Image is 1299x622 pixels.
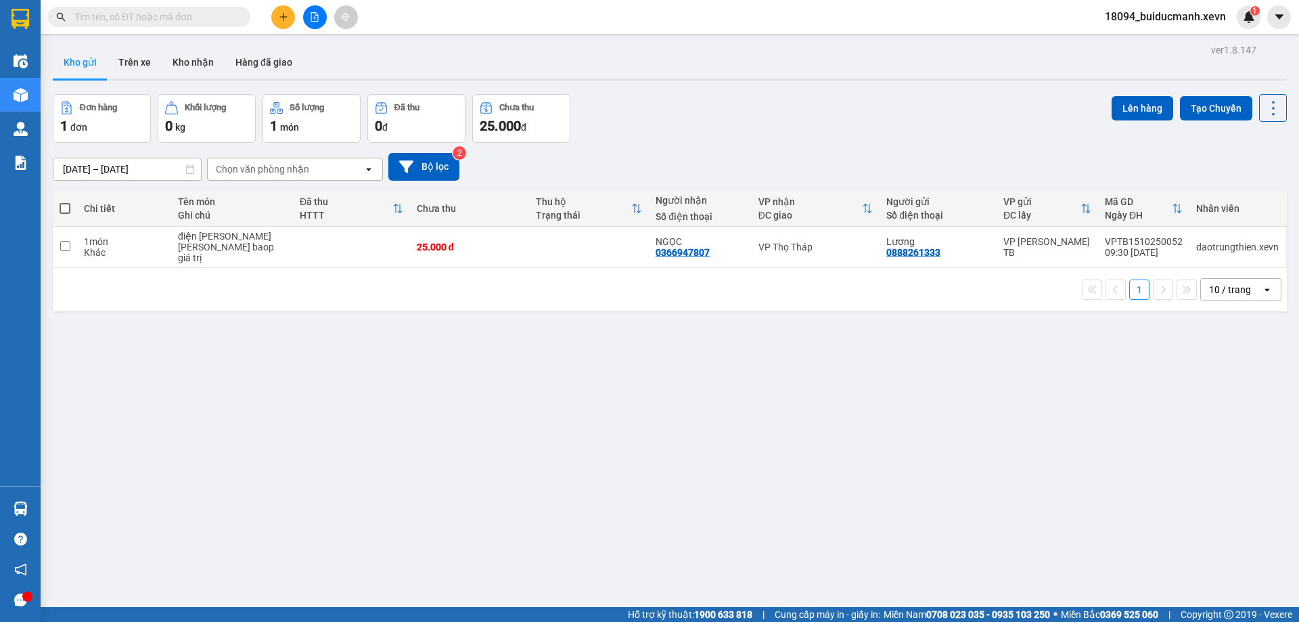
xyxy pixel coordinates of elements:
[628,607,752,622] span: Hỗ trợ kỹ thuật:
[656,195,745,206] div: Người nhận
[453,146,466,160] sup: 2
[300,196,392,207] div: Đã thu
[178,210,286,221] div: Ghi chú
[12,9,29,29] img: logo-vxr
[758,210,863,221] div: ĐC giao
[303,5,327,29] button: file-add
[1112,96,1173,120] button: Lên hàng
[178,196,286,207] div: Tên món
[1252,6,1257,16] span: 1
[14,502,28,516] img: warehouse-icon
[480,118,521,134] span: 25.000
[14,88,28,102] img: warehouse-icon
[53,46,108,79] button: Kho gửi
[270,118,277,134] span: 1
[1250,6,1260,16] sup: 1
[884,607,1050,622] span: Miền Nam
[263,94,361,143] button: Số lượng1món
[529,191,649,227] th: Toggle SortBy
[1003,196,1080,207] div: VP gửi
[656,236,745,247] div: NGỌC
[341,12,350,22] span: aim
[225,46,303,79] button: Hàng đã giao
[762,607,765,622] span: |
[1211,43,1256,58] div: ver 1.8.147
[997,191,1098,227] th: Toggle SortBy
[1105,210,1172,221] div: Ngày ĐH
[694,609,752,620] strong: 1900 633 818
[1100,609,1158,620] strong: 0369 525 060
[80,103,117,112] div: Đơn hàng
[382,122,388,133] span: đ
[1003,210,1080,221] div: ĐC lấy
[388,153,459,181] button: Bộ lọc
[56,12,66,22] span: search
[310,12,319,22] span: file-add
[108,46,162,79] button: Trên xe
[363,164,374,175] svg: open
[1196,242,1279,252] div: daotrungthien.xevn
[1094,8,1237,25] span: 18094_buiducmanh.xevn
[1273,11,1285,23] span: caret-down
[84,203,164,214] div: Chi tiết
[14,54,28,68] img: warehouse-icon
[886,210,990,221] div: Số điện thoại
[1061,607,1158,622] span: Miền Bắc
[1267,5,1291,29] button: caret-down
[53,158,201,180] input: Select a date range.
[1105,236,1183,247] div: VPTB1510250052
[1168,607,1170,622] span: |
[53,94,151,143] button: Đơn hàng1đơn
[886,247,940,258] div: 0888261333
[162,46,225,79] button: Kho nhận
[472,94,570,143] button: Chưa thu25.000đ
[1243,11,1255,23] img: icon-new-feature
[417,242,523,252] div: 25.000 đ
[74,9,234,24] input: Tìm tên, số ĐT hoặc mã đơn
[185,103,226,112] div: Khối lượng
[14,122,28,136] img: warehouse-icon
[300,210,392,221] div: HTTT
[758,242,873,252] div: VP Thọ Tháp
[536,196,631,207] div: Thu hộ
[1180,96,1252,120] button: Tạo Chuyến
[367,94,465,143] button: Đã thu0đ
[1003,236,1091,258] div: VP [PERSON_NAME] TB
[886,236,990,247] div: Lương
[165,118,173,134] span: 0
[758,196,863,207] div: VP nhận
[14,156,28,170] img: solution-icon
[926,609,1050,620] strong: 0708 023 035 - 0935 103 250
[84,236,164,247] div: 1 món
[279,12,288,22] span: plus
[158,94,256,143] button: Khối lượng0kg
[1196,203,1279,214] div: Nhân viên
[1105,247,1183,258] div: 09:30 [DATE]
[271,5,295,29] button: plus
[1209,283,1251,296] div: 10 / trang
[521,122,526,133] span: đ
[656,247,710,258] div: 0366947807
[656,211,745,222] div: Số điện thoại
[375,118,382,134] span: 0
[775,607,880,622] span: Cung cấp máy in - giấy in:
[1053,612,1057,617] span: ⚪️
[417,203,523,214] div: Chưa thu
[84,247,164,258] div: Khác
[14,594,27,606] span: message
[216,162,309,176] div: Chọn văn phòng nhận
[70,122,87,133] span: đơn
[14,533,27,546] span: question-circle
[60,118,68,134] span: 1
[752,191,880,227] th: Toggle SortBy
[886,196,990,207] div: Người gửi
[1105,196,1172,207] div: Mã GD
[175,122,185,133] span: kg
[536,210,631,221] div: Trạng thái
[14,563,27,576] span: notification
[1129,280,1149,300] button: 1
[334,5,358,29] button: aim
[1262,284,1273,295] svg: open
[280,122,299,133] span: món
[178,231,286,263] div: điện thoại không khai baop giá trị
